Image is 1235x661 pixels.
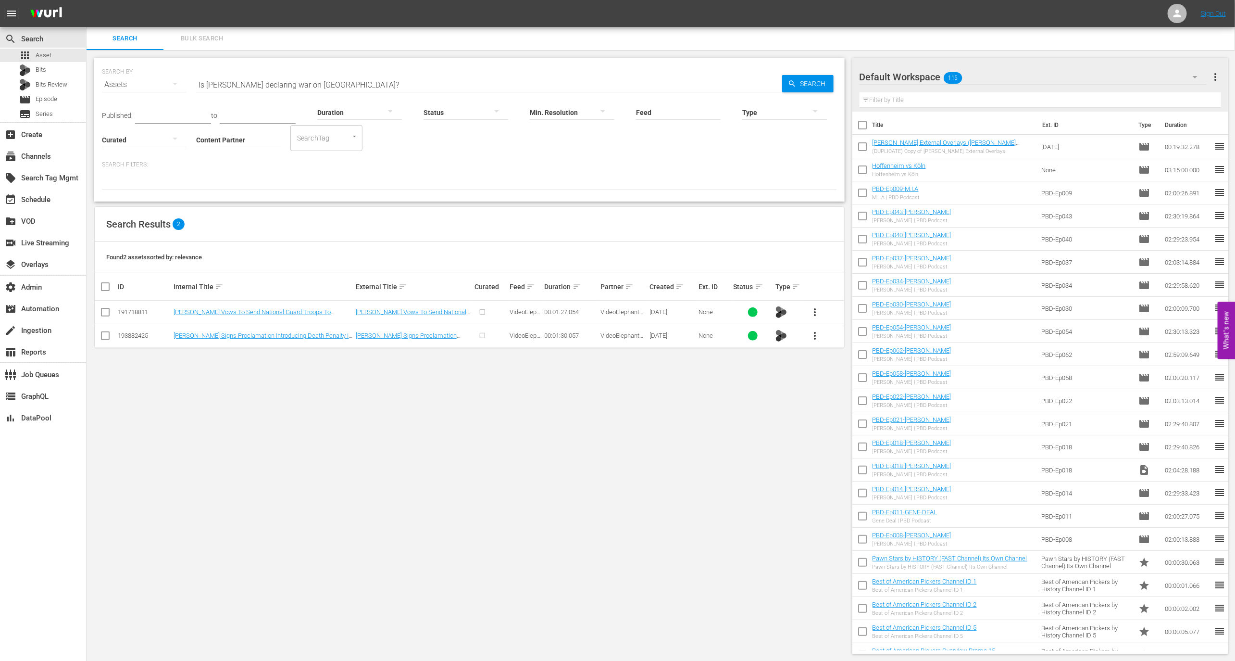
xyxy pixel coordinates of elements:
span: Episode [1138,418,1150,430]
span: reorder [1214,648,1225,660]
td: 02:29:40.826 [1161,435,1214,458]
span: Admin [5,281,16,293]
a: PBD-Ep018-[PERSON_NAME] [873,462,951,470]
span: Search Tag Mgmt [5,172,16,184]
span: Episode [1138,280,1150,291]
div: 193882425 [118,332,171,339]
span: reorder [1214,487,1225,498]
td: PBD-Ep054 [1037,320,1135,343]
div: Bits Review [19,79,31,90]
p: Search Filters: [102,161,837,169]
span: Create [5,129,16,140]
span: reorder [1214,348,1225,360]
td: PBD-Ep037 [1037,251,1135,274]
div: Pawn Stars by HISTORY (FAST Channel) Its Own Channel [873,564,1027,570]
div: Best of American Pickers Channel ID 5 [873,633,977,639]
span: Job Queues [5,369,16,381]
button: more_vert [803,324,826,347]
span: Episode [1138,372,1150,383]
td: PBD-Ep009 [1037,181,1135,204]
span: reorder [1214,602,1225,614]
td: Best of American Pickers by History Channel ID 1 [1037,574,1135,597]
span: menu [6,8,17,19]
span: reorder [1214,371,1225,383]
span: VideoElephant Ltd [600,332,643,346]
a: [PERSON_NAME] Vows To Send National Guard Troops To [GEOGRAPHIC_DATA] [356,308,470,323]
a: [PERSON_NAME] Vows To Send National Guard Troops To [GEOGRAPHIC_DATA] [174,308,335,323]
span: Promo [1138,649,1150,661]
span: Episode [1138,441,1150,453]
a: Best of American Pickers Overview Promo 15 [873,647,996,654]
div: None [699,308,731,316]
div: [PERSON_NAME] | PBD Podcast [873,448,951,455]
div: [PERSON_NAME] | PBD Podcast [873,241,951,247]
div: Status [734,281,773,292]
div: Partner [600,281,647,292]
span: Promo [1138,557,1150,568]
td: PBD-Ep014 [1037,482,1135,505]
span: Episode [1138,256,1150,268]
span: Search Results [106,218,171,230]
button: more_vert [1210,65,1221,89]
span: Episode [1138,510,1150,522]
span: Episode [1138,303,1150,314]
div: Duration [545,281,598,292]
span: Episode [1138,164,1150,176]
button: Search [782,75,834,92]
td: 02:30:19.864 [1161,204,1214,228]
td: PBD-Ep062 [1037,343,1135,366]
span: Series [19,108,31,120]
div: Default Workspace [860,64,1207,90]
span: Series [36,109,53,119]
div: Assets [102,71,187,98]
th: Duration [1159,112,1217,139]
span: reorder [1214,140,1225,152]
td: 02:29:40.807 [1161,412,1214,435]
div: [PERSON_NAME] | PBD Podcast [873,471,951,478]
span: Episode [19,94,31,105]
span: sort [399,282,407,291]
span: reorder [1214,464,1225,475]
th: Ext. ID [1036,112,1133,139]
div: ID [118,283,171,291]
span: Live Streaming [5,237,16,249]
span: reorder [1214,210,1225,221]
span: Episode [1138,534,1150,545]
div: [DATE] [649,308,696,316]
div: [PERSON_NAME] | PBD Podcast [873,495,951,501]
th: Type [1133,112,1159,139]
div: M.I.A | PBD Podcast [873,194,920,201]
span: reorder [1214,441,1225,452]
td: PBD-Ep011 [1037,505,1135,528]
div: Bits [19,64,31,76]
span: reorder [1214,279,1225,291]
span: Automation [5,303,16,315]
a: PBD-Ep058-[PERSON_NAME] [873,370,951,377]
td: 00:00:05.077 [1161,620,1214,643]
a: Best of American Pickers Channel ID 5 [873,624,977,631]
span: sort [755,282,763,291]
button: Open [350,132,359,141]
span: Search [5,33,16,45]
span: Episode [36,94,57,104]
div: Internal Title [174,281,352,292]
img: TV Bits [775,330,787,342]
span: Promo [1138,580,1150,591]
span: VideoElephant (Bits) [510,308,540,323]
div: [PERSON_NAME] | PBD Podcast [873,217,951,224]
td: 02:29:58.620 [1161,274,1214,297]
span: 2 [173,218,185,230]
span: Episode [1138,349,1150,360]
div: [PERSON_NAME] | PBD Podcast [873,310,951,316]
div: [PERSON_NAME] | PBD Podcast [873,541,951,547]
td: PBD-Ep018 [1037,435,1135,458]
td: 00:00:01.066 [1161,574,1214,597]
td: 00:00:02.002 [1161,597,1214,620]
span: Episode [1138,395,1150,407]
a: PBD-Ep040-[PERSON_NAME] [873,231,951,239]
span: sort [792,282,800,291]
span: Episode [1138,187,1150,199]
button: Open Feedback Widget [1218,302,1235,359]
td: [DATE] [1037,135,1135,158]
span: Bits [36,65,46,75]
